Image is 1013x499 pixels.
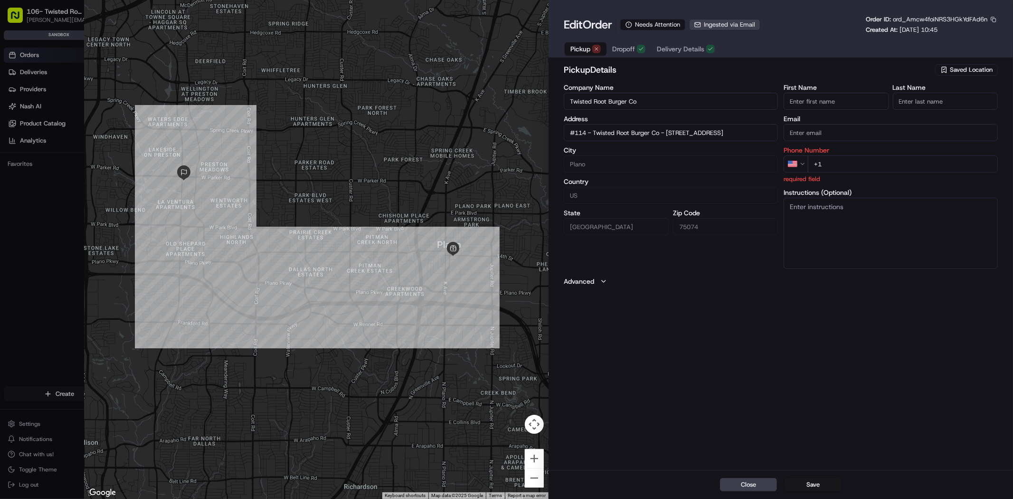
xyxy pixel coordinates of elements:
[66,173,85,181] span: [DATE]
[489,493,502,498] a: Terms
[9,91,27,108] img: 1736555255976-a54dd68f-1ca7-489b-9aae-adbdc363a1c4
[9,10,28,29] img: Nash
[29,148,63,155] span: nakirzaman
[147,122,173,134] button: See all
[525,415,544,434] button: Map camera controls
[6,209,76,226] a: 📗Knowledge Base
[525,449,544,468] button: Zoom in
[564,218,669,235] input: Enter state
[87,487,118,499] img: Google
[899,26,937,34] span: [DATE] 10:45
[570,44,590,54] span: Pickup
[866,15,987,24] p: Order ID:
[90,213,152,222] span: API Documentation
[893,93,998,110] input: Enter last name
[673,210,778,216] label: Zip Code
[950,66,993,74] span: Saved Location
[9,124,64,132] div: Past conversations
[784,93,889,110] input: Enter first name
[43,91,156,101] div: Start new chat
[564,93,778,110] input: Enter company name
[25,62,157,72] input: Clear
[70,148,90,155] span: [DATE]
[564,178,778,185] label: Country
[9,214,17,221] div: 📗
[431,493,483,498] span: Map data ©2025 Google
[564,84,778,91] label: Company Name
[564,115,778,122] label: Address
[508,493,546,498] a: Report a map error
[67,236,115,243] a: Powered byPylon
[866,26,937,34] p: Created At:
[583,17,612,32] span: Order
[612,44,635,54] span: Dropoff
[385,492,426,499] button: Keyboard shortcuts
[784,147,998,154] label: Phone Number
[935,63,998,77] button: Saved Location
[20,91,37,108] img: 4988371391238_9404d814bf3eb2409008_72.png
[9,139,25,154] img: nakirzaman
[784,189,998,196] label: Instructions (Optional)
[564,124,778,141] input: 1212 14th St, Plano, TX 75074, USA
[620,19,685,30] div: Needs Attention
[525,469,544,488] button: Zoom out
[784,174,998,183] p: required field
[80,214,88,221] div: 💻
[564,63,933,77] h2: pickup Details
[60,173,63,181] span: •
[43,101,131,108] div: We're available if you need us!
[784,124,998,141] input: Enter email
[808,155,998,173] input: Enter phone number
[785,478,842,491] button: Save
[564,277,594,286] label: Advanced
[29,173,58,181] span: ezil cloma
[9,38,173,54] p: Welcome 👋
[95,236,115,243] span: Pylon
[564,277,998,286] button: Advanced
[657,44,704,54] span: Delivery Details
[564,210,669,216] label: State
[784,84,889,91] label: First Name
[784,115,998,122] label: Email
[9,164,25,180] img: ezil cloma
[564,187,778,204] input: Enter country
[893,84,998,91] label: Last Name
[87,487,118,499] a: Open this area in Google Maps (opens a new window)
[76,209,156,226] a: 💻API Documentation
[689,19,760,30] button: Ingested via Email
[161,94,173,106] button: Start new chat
[65,148,68,155] span: •
[893,15,987,23] span: ord_Amcw4foiNRS3HGkYdFAd6n
[19,213,73,222] span: Knowledge Base
[704,20,755,29] span: Ingested via Email
[564,147,778,154] label: City
[720,478,777,491] button: Close
[564,155,778,173] input: Enter city
[564,17,612,32] h1: Edit
[673,218,778,235] input: Enter zip code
